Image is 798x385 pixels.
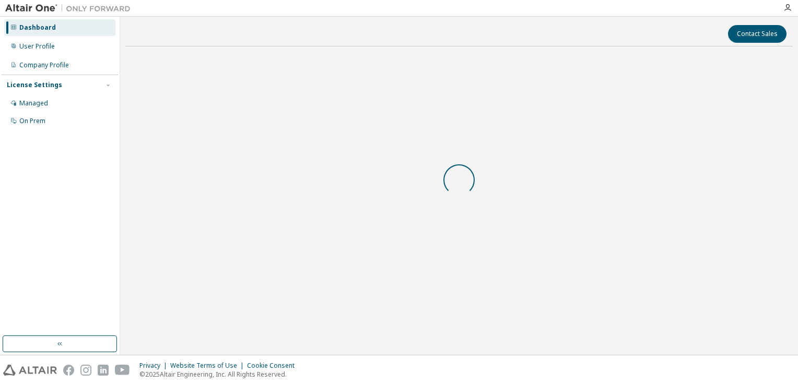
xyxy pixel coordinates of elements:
[728,25,787,43] button: Contact Sales
[5,3,136,14] img: Altair One
[98,365,109,376] img: linkedin.svg
[19,99,48,107] div: Managed
[115,365,130,376] img: youtube.svg
[19,42,55,51] div: User Profile
[3,365,57,376] img: altair_logo.svg
[7,81,62,89] div: License Settings
[19,23,56,32] div: Dashboard
[170,362,247,370] div: Website Terms of Use
[19,61,69,69] div: Company Profile
[247,362,301,370] div: Cookie Consent
[139,370,301,379] p: © 2025 Altair Engineering, Inc. All Rights Reserved.
[139,362,170,370] div: Privacy
[19,117,45,125] div: On Prem
[80,365,91,376] img: instagram.svg
[63,365,74,376] img: facebook.svg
